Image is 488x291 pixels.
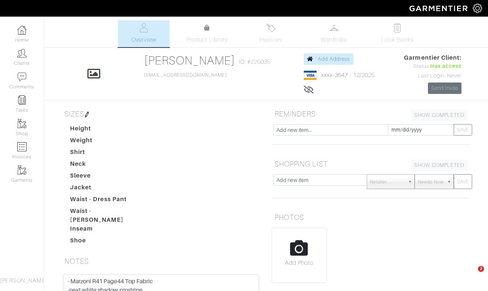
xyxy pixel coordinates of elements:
[321,72,375,78] a: xxxx-3647 - 12/2025
[118,20,170,47] a: Overview
[17,95,27,105] img: reminder-icon-8004d30b9f0a5d33ae49ab947aed9ed385cf756f9e5892f1edd6e32f2345188e.png
[330,23,339,32] img: wardrobe-487a4870c1b7c33e795ec22d11cfc2ed9d08956e64fb3008fe2437562e282088.svg
[65,224,149,236] dt: Inseam
[428,83,462,94] a: Send Invite
[463,266,481,284] iframe: Intercom live chat
[273,124,388,136] input: Add new item...
[181,24,233,44] a: Product Library
[17,165,27,175] img: garments-icon-b7da505a4dc4fd61783c78ac3ca0ef83fa9d6f193b1c9dc38574b1d14d53ca28.png
[411,159,468,171] a: SHOW COMPLETED
[454,124,472,136] button: SAVE
[393,23,402,32] img: todo-9ac3debb85659649dc8f770b8b6100bb5dab4b48dedcbae339e5042a72dfd3cc.svg
[131,35,156,44] span: Overview
[418,175,444,189] span: Needs Now
[404,72,461,80] div: Last Login: Never
[272,157,471,171] h5: SHOPPING LIST
[473,4,482,13] img: gear-icon-white-bd11855cb880d31180b6d7d6211b90ccbf57a29d726f0c71d8c61bd08dd39cc2.png
[478,266,484,272] span: 2
[139,23,149,32] img: basicinfo-40fd8af6dae0f16599ec9e87c0ef1c0a1fdea2edbe929e3d69a839185d80c458.svg
[17,142,27,151] img: orders-icon-0abe47150d42831381b5fb84f609e132dff9fe21cb692f30cb5eec754e2cba89.png
[273,174,367,186] input: Add new item
[65,148,149,159] dt: Shirt
[272,106,471,121] h5: REMINDERS
[187,35,228,44] span: Product Library
[454,174,472,189] button: SAVE
[144,73,227,78] a: [EMAIL_ADDRESS][DOMAIN_NAME]
[404,53,461,62] span: Garmentier Client:
[65,195,149,207] dt: Waist - Dress Pant
[84,112,90,118] img: pen-cf24a1663064a2ec1b9c1bd2387e9de7a2fa800b781884d57f21acf72779bad2.png
[17,49,27,58] img: clients-icon-6bae9207a08558b7cb47a8932f037763ab4055f8c8b6bfacd5dc20c3e0201464.png
[65,207,149,224] dt: Waist - [PERSON_NAME]
[304,53,353,65] a: Add Address
[304,71,317,80] img: visa-934b35602734be37eb7d5d7e5dbcd2044c359bf20a24dc3361ca3fa54326a8a7.png
[65,236,149,248] dt: Shoe
[272,210,471,225] h5: PHOTOS
[406,2,473,15] img: garmentier-logo-header-white-b43fb05a5012e4ada735d5af1a66efaba907eab6374d6393d1fbf88cb4ef424d.png
[259,35,282,44] span: Invoices
[245,20,296,47] a: Invoices
[239,57,271,66] span: ID: #225035
[430,62,462,70] span: Has access
[17,25,27,35] img: dashboard-icon-dbcd8f5a0b271acd01030246c82b418ddd0df26cd7fceb0bd07c9910d44c42f6.png
[17,72,27,81] img: comment-icon-a0a6a9ef722e966f86d9cbdc48e553b5cf19dbc54f86b18d962a5391bc8f6eb6.png
[65,124,149,136] dt: Height
[62,254,261,269] h5: NOTES
[65,136,149,148] dt: Weight
[17,119,27,128] img: garments-icon-b7da505a4dc4fd61783c78ac3ca0ef83fa9d6f193b1c9dc38574b1d14d53ca28.png
[321,35,347,44] span: Wardrobe
[411,109,468,121] a: SHOW COMPLETED
[65,159,149,171] dt: Neck
[65,183,149,195] dt: Jacket
[62,106,261,121] h5: SIZES
[266,23,275,32] img: orders-27d20c2124de7fd6de4e0e44c1d41de31381a507db9b33961299e4e07d508b8c.svg
[144,54,235,67] a: [PERSON_NAME]
[308,20,360,47] a: Wardrobe
[372,20,423,47] a: Look Books
[65,171,149,183] dt: Sleeve
[318,56,350,62] span: Add Address
[404,62,461,70] div: Status:
[381,35,414,44] span: Look Books
[370,175,405,189] span: Retailer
